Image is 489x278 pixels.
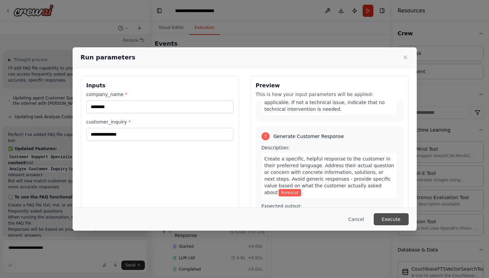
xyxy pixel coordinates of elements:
button: Execute [374,213,409,225]
button: Cancel [343,213,369,225]
label: customer_inquiry [86,119,234,125]
span: Expected output: [261,203,302,209]
span: Create a specific, helpful response to the customer in their preferred language. Address their ac... [264,156,394,195]
span: Variable: company_name [279,189,301,196]
span: Description: [261,145,290,150]
span: Comprehensive technical solution with step-by-step instructions, relevant links, and alternative ... [264,86,393,112]
label: company_name [86,91,234,98]
div: 3 [261,132,270,140]
h3: Inputs [86,82,234,90]
p: This is how your input parameters will be applied: [256,91,403,98]
span: Generate Customer Response [274,133,344,140]
h3: Preview [256,82,403,90]
span: . [302,190,303,195]
h2: Run parameters [81,53,135,62]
